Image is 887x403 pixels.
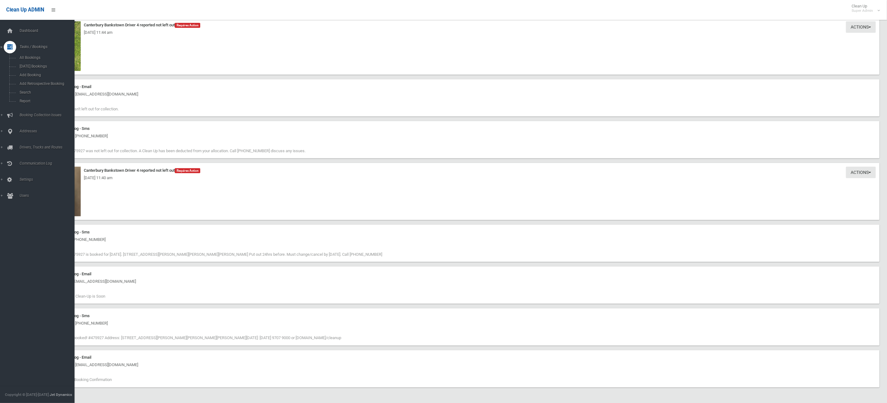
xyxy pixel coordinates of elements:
span: Booking Collection Issues [18,113,82,117]
div: Communication Log - Email [43,354,876,361]
span: Requires Action [175,168,200,173]
span: Clean Up ADMIN [6,7,44,13]
span: [DATE] Bookings [18,64,76,69]
span: Settings [18,177,82,182]
span: Addresses [18,129,82,133]
div: Canterbury Bankstown Driver 4 reported not left out [43,167,876,174]
div: [DATE] 9:05 am - [EMAIL_ADDRESS][DOMAIN_NAME] [43,278,876,285]
span: Your Clean-Up wasn't left out for collection. [43,107,119,111]
div: [DATE] 11:44 am [43,29,876,36]
div: [DATE] 11:40 am - [PHONE_NUMBER] [43,132,876,140]
span: Dashboard [18,29,82,33]
div: [DATE] 11:40 am [43,174,876,182]
span: Report [18,99,76,103]
span: Search [18,90,76,95]
strong: Jet Dynamics [50,392,72,397]
span: Users [18,193,82,198]
div: Communication Log - Sms [43,312,876,320]
button: Actions [846,167,876,178]
span: Requires Action [175,23,200,28]
span: Your Clean-Up #475927 is booked for [DATE]. [STREET_ADDRESS][PERSON_NAME][PERSON_NAME][PERSON_NAM... [43,252,382,257]
span: Copyright © [DATE]-[DATE] [5,392,49,397]
div: [DATE] 9:05 am - [PHONE_NUMBER] [43,236,876,243]
div: [DATE] 10:56 am - [PHONE_NUMBER] [43,320,876,327]
span: Clean Up [849,4,879,13]
span: Add Booking [18,73,76,77]
span: Your Clean-Up #475927 was not left out for collection. A Clean Up has been deducted from your all... [43,148,305,153]
span: Your Clean-Up is booked! #475927 Address: [STREET_ADDRESS][PERSON_NAME][PERSON_NAME][PERSON_NAME]... [43,336,341,340]
span: Add Retrospective Booking [18,82,76,86]
span: Tasks / Bookings [18,45,82,49]
span: Booked Clean Up Booking Confirmation [43,378,112,382]
span: Communication Log [18,161,82,166]
div: Communication Log - Email [43,83,876,91]
div: [DATE] 10:56 am - [EMAIL_ADDRESS][DOMAIN_NAME] [43,361,876,369]
span: Drivers, Trucks and Routes [18,145,82,149]
div: Communication Log - Sms [43,125,876,132]
small: Super Admin [852,8,873,13]
div: [DATE] 11:40 am - [EMAIL_ADDRESS][DOMAIN_NAME] [43,91,876,98]
button: Actions [846,21,876,33]
div: Communication Log - Email [43,270,876,278]
span: All Bookings [18,55,76,60]
div: Canterbury Bankstown Driver 4 reported not left out [43,21,876,29]
div: Communication Log - Sms [43,228,876,236]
